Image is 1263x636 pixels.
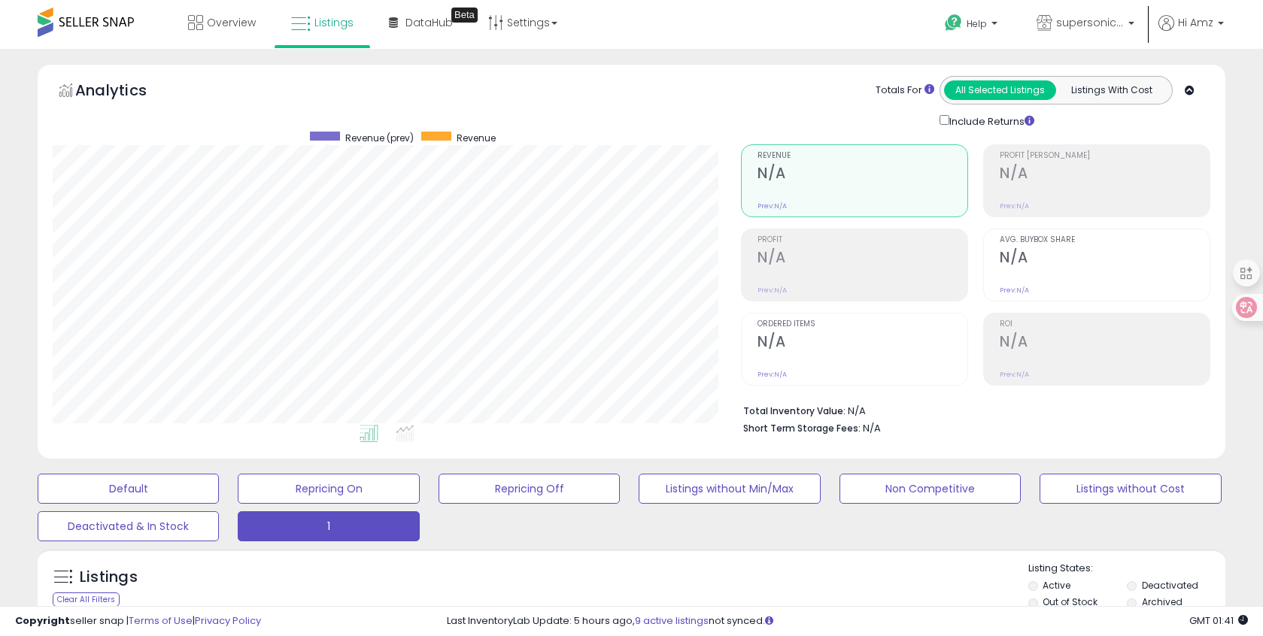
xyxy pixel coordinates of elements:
a: 9 active listings [635,613,709,628]
b: Short Term Storage Fees: [743,422,861,435]
b: Total Inventory Value: [743,404,846,417]
h2: N/A [1000,249,1210,269]
span: Avg. Buybox Share [1000,236,1210,244]
button: Listings without Cost [1040,474,1221,504]
span: Ordered Items [757,320,967,329]
i: Get Help [944,14,963,32]
button: Non Competitive [839,474,1021,504]
small: Prev: N/A [757,286,787,295]
span: Profit [757,236,967,244]
h2: N/A [1000,333,1210,353]
span: supersonic supply [1056,15,1124,30]
small: Prev: N/A [757,201,787,210]
a: Hi Amz [1158,15,1224,49]
a: Terms of Use [129,613,193,628]
small: Prev: N/A [1000,370,1029,379]
h2: N/A [1000,165,1210,185]
span: Overview [207,15,256,30]
span: Hi Amz [1178,15,1213,30]
span: Revenue (prev) [345,132,414,144]
span: Listings [314,15,354,30]
h5: Analytics [75,80,176,104]
button: Listings With Cost [1055,80,1167,100]
p: Listing States: [1028,562,1225,576]
label: Out of Stock [1043,595,1098,608]
button: Listings without Min/Max [639,474,820,504]
label: Active [1043,579,1070,592]
strong: Copyright [15,613,70,628]
button: Repricing On [238,474,419,504]
div: seller snap | | [15,614,261,628]
label: Deactivated [1142,579,1198,592]
label: Archived [1142,595,1183,608]
span: N/A [863,421,881,435]
button: Default [38,474,219,504]
span: Revenue [457,132,496,144]
li: N/A [743,401,1199,419]
button: Deactivated & In Stock [38,511,219,541]
span: Help [967,17,987,30]
div: Totals For [876,83,934,98]
div: Last InventoryLab Update: 5 hours ago, not synced. [447,614,1248,628]
span: Profit [PERSON_NAME] [1000,152,1210,160]
a: Privacy Policy [195,613,261,628]
h2: N/A [757,165,967,185]
h2: N/A [757,333,967,353]
h5: Listings [80,567,138,588]
button: Repricing Off [439,474,620,504]
span: Revenue [757,152,967,160]
button: 1 [238,511,419,541]
span: DataHub [405,15,453,30]
a: Help [933,2,1013,49]
small: Prev: N/A [1000,201,1029,210]
h2: N/A [757,249,967,269]
div: Tooltip anchor [451,8,478,23]
button: All Selected Listings [944,80,1056,100]
span: 2025-09-18 01:41 GMT [1189,613,1248,628]
small: Prev: N/A [1000,286,1029,295]
small: Prev: N/A [757,370,787,379]
span: ROI [1000,320,1210,329]
div: Clear All Filters [53,592,120,607]
div: Include Returns [928,112,1052,129]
